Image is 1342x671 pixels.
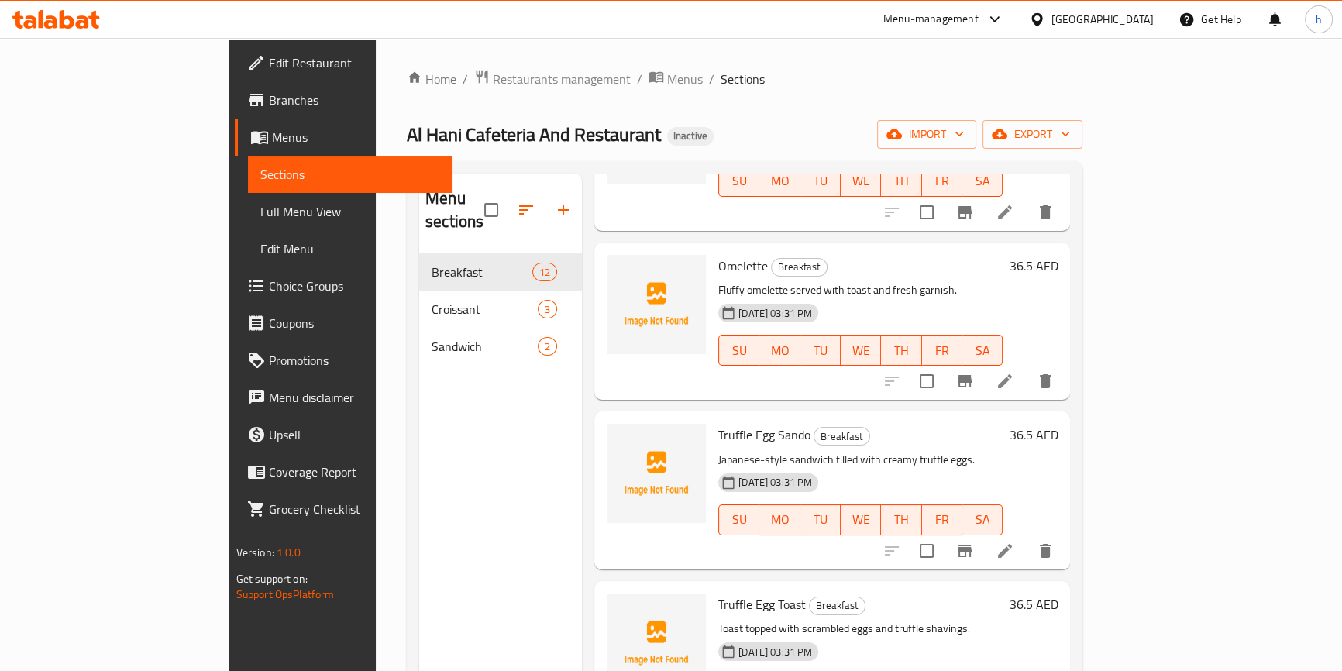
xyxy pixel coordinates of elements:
[996,372,1014,391] a: Edit menu item
[890,125,964,144] span: import
[759,335,800,366] button: MO
[881,166,921,197] button: TH
[236,584,335,604] a: Support.OpsPlatform
[928,339,956,362] span: FR
[248,230,452,267] a: Edit Menu
[248,193,452,230] a: Full Menu View
[946,363,983,400] button: Branch-specific-item
[718,504,759,535] button: SU
[475,194,508,226] span: Select all sections
[1027,194,1064,231] button: delete
[725,339,753,362] span: SU
[718,423,810,446] span: Truffle Egg Sando
[248,156,452,193] a: Sections
[887,170,915,192] span: TH
[493,70,631,88] span: Restaurants management
[847,339,875,362] span: WE
[235,342,452,379] a: Promotions
[649,69,703,89] a: Menus
[766,339,793,362] span: MO
[969,170,996,192] span: SA
[1009,255,1058,277] h6: 36.5 AED
[771,258,828,277] div: Breakfast
[841,166,881,197] button: WE
[419,253,582,291] div: Breakfast12
[721,70,765,88] span: Sections
[946,532,983,569] button: Branch-specific-item
[982,120,1082,149] button: export
[995,125,1070,144] span: export
[235,267,452,305] a: Choice Groups
[235,416,452,453] a: Upsell
[841,504,881,535] button: WE
[732,645,818,659] span: [DATE] 03:31 PM
[272,128,440,146] span: Menus
[236,569,308,589] span: Get support on:
[881,504,921,535] button: TH
[718,166,759,197] button: SU
[800,335,841,366] button: TU
[667,129,714,143] span: Inactive
[533,265,556,280] span: 12
[883,10,979,29] div: Menu-management
[235,453,452,490] a: Coverage Report
[910,535,943,567] span: Select to update
[718,254,768,277] span: Omelette
[277,542,301,563] span: 1.0.0
[725,508,753,531] span: SU
[432,337,538,356] div: Sandwich
[800,166,841,197] button: TU
[922,335,962,366] button: FR
[425,187,484,233] h2: Menu sections
[463,70,468,88] li: /
[807,339,834,362] span: TU
[474,69,631,89] a: Restaurants management
[607,255,706,354] img: Omelette
[269,388,440,407] span: Menu disclaimer
[667,70,703,88] span: Menus
[1051,11,1154,28] div: [GEOGRAPHIC_DATA]
[887,339,915,362] span: TH
[432,300,538,318] span: Croissant
[962,504,1003,535] button: SA
[759,504,800,535] button: MO
[810,597,865,614] span: Breakfast
[236,542,274,563] span: Version:
[718,619,1003,638] p: Toast topped with scrambled eggs and truffle shavings.
[432,263,532,281] span: Breakfast
[996,203,1014,222] a: Edit menu item
[1009,594,1058,615] h6: 36.5 AED
[962,335,1003,366] button: SA
[807,170,834,192] span: TU
[607,424,706,523] img: Truffle Egg Sando
[235,119,452,156] a: Menus
[766,508,793,531] span: MO
[996,542,1014,560] a: Edit menu item
[725,170,753,192] span: SU
[407,69,1082,89] nav: breadcrumb
[269,53,440,72] span: Edit Restaurant
[732,306,818,321] span: [DATE] 03:31 PM
[928,508,956,531] span: FR
[718,280,1003,300] p: Fluffy omelette served with toast and fresh garnish.
[807,508,834,531] span: TU
[269,91,440,109] span: Branches
[545,191,582,229] button: Add section
[718,593,806,616] span: Truffle Egg Toast
[1027,532,1064,569] button: delete
[235,305,452,342] a: Coupons
[718,335,759,366] button: SU
[732,475,818,490] span: [DATE] 03:31 PM
[269,277,440,295] span: Choice Groups
[800,504,841,535] button: TU
[637,70,642,88] li: /
[709,70,714,88] li: /
[419,247,582,371] nav: Menu sections
[269,463,440,481] span: Coverage Report
[235,490,452,528] a: Grocery Checklist
[910,365,943,397] span: Select to update
[847,508,875,531] span: WE
[766,170,793,192] span: MO
[532,263,557,281] div: items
